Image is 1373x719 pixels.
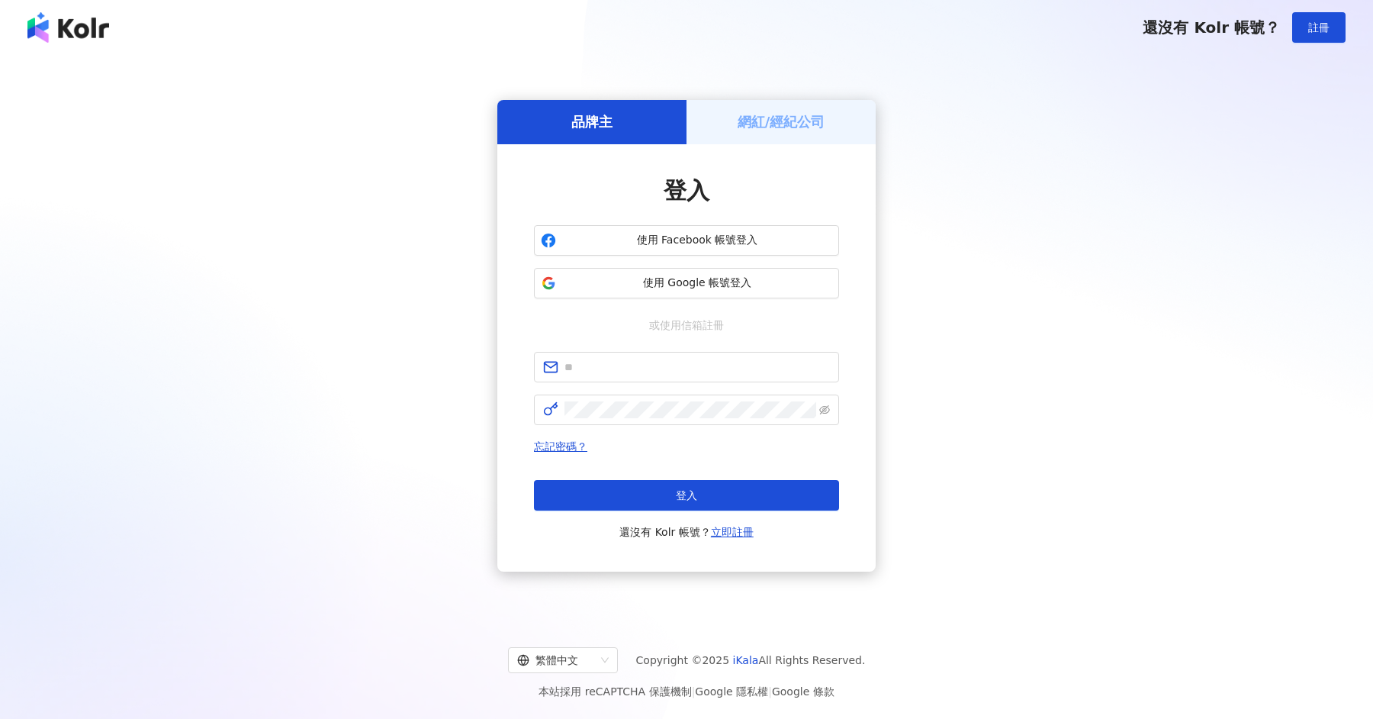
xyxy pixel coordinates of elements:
[772,685,834,698] a: Google 條款
[819,405,830,415] span: eye-invisible
[733,654,759,666] a: iKala
[738,112,825,131] h5: 網紅/經紀公司
[676,489,697,501] span: 登入
[562,233,832,248] span: 使用 Facebook 帳號登入
[539,682,834,701] span: 本站採用 reCAPTCHA 保護機制
[638,317,735,334] span: 或使用信箱註冊
[27,12,109,43] img: logo
[534,480,839,511] button: 登入
[619,523,754,541] span: 還沒有 Kolr 帳號？
[1143,18,1280,37] span: 還沒有 Kolr 帳號？
[534,225,839,256] button: 使用 Facebook 帳號登入
[1308,21,1330,34] span: 註冊
[636,651,866,669] span: Copyright © 2025 All Rights Reserved.
[1292,12,1346,43] button: 註冊
[571,112,613,131] h5: 品牌主
[692,685,696,698] span: |
[711,526,754,538] a: 立即註冊
[664,177,709,204] span: 登入
[562,276,832,291] span: 使用 Google 帳號登入
[517,648,595,672] div: 繁體中文
[534,268,839,298] button: 使用 Google 帳號登入
[695,685,768,698] a: Google 隱私權
[534,440,587,453] a: 忘記密碼？
[768,685,772,698] span: |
